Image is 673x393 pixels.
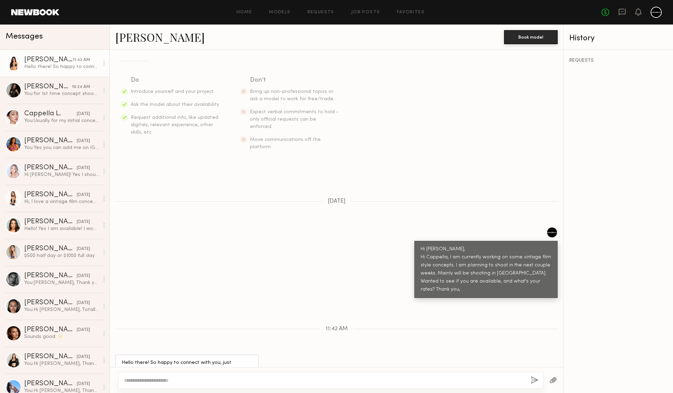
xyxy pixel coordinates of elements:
div: $500 half day or $1000 full day [24,252,99,259]
div: History [569,34,667,42]
div: [PERSON_NAME] [24,326,77,333]
a: Favorites [397,10,424,15]
div: [PERSON_NAME] [24,164,77,171]
div: Hi [PERSON_NAME]! Yes I should be available within the next few weeks. My rate is usually around ... [24,171,99,178]
div: Hello there! So happy to connect with you, just followed you on IG - would love to discuss your v... [122,359,252,383]
div: Hello! Yes I am available! I would love to work & love this idea! My rate is usually $75/hr. 4 hr... [24,225,99,232]
div: [PERSON_NAME] [24,56,73,63]
a: Requests [307,10,334,15]
div: [DATE] [77,246,90,252]
span: Ask the model about their availability. [131,102,220,107]
a: Models [269,10,290,15]
div: You: [PERSON_NAME], Thank you for getting back to me, we just finished our shoot [DATE] (7/24). B... [24,279,99,286]
div: [DATE] [77,381,90,387]
a: Home [237,10,252,15]
div: [DATE] [77,354,90,360]
div: Cappella L. [24,110,77,117]
button: Book model [504,30,558,44]
div: [DATE] [77,219,90,225]
div: [DATE] [77,165,90,171]
div: You: for 1st time concept shoot, I usually try keep it around 2 to 3 hours. [24,90,99,97]
span: Request additional info, like updated digitals, relevant experience, other skills, etc. [131,115,218,135]
a: [PERSON_NAME] [115,29,205,45]
div: [DATE] [77,327,90,333]
div: Hello there! So happy to connect with you, just followed you on IG - would love to discuss your v... [24,63,99,70]
div: You: Hi [PERSON_NAME], Totally! Let's plan another shoot together? You can add me on IG, Ki_produ... [24,306,99,313]
div: 10:24 AM [72,84,90,90]
div: Don’t [250,75,340,85]
span: Expect verbal commitments to hold - only official requests can be enforced. [250,110,339,129]
div: [PERSON_NAME] [24,191,77,198]
div: You: Yes you can add me on IG, Ki_production. I have some of my work on there, but not kept up to... [24,144,99,151]
div: [PERSON_NAME] [24,380,77,387]
div: [PERSON_NAME] [24,272,77,279]
span: [DATE] [328,198,346,204]
span: 11:42 AM [326,326,348,332]
div: [DATE] [77,111,90,117]
div: [PERSON_NAME] [24,299,77,306]
a: Book model [504,34,558,40]
div: [DATE] [77,138,90,144]
div: You: Hi [PERSON_NAME], Thank you for the reply. We actually had our shoot [DATE]. Let's keep in t... [24,360,99,367]
div: Sounds good ✨ [24,333,99,340]
span: Move communications off the platform. [250,137,321,149]
div: You: Usually for my initial concept shoots only takes about 2 hours or so. Especially with models... [24,117,99,124]
div: [PERSON_NAME] [24,137,77,144]
div: [DATE] [77,273,90,279]
a: Job Posts [351,10,380,15]
div: [PERSON_NAME] [24,353,77,360]
div: 11:42 AM [73,57,90,63]
div: [DATE] [77,300,90,306]
div: [PERSON_NAME] [24,218,77,225]
span: Messages [6,33,43,41]
div: Hi, I love a vintage film concept. I’m available between [DATE]-[DATE] then have availability mid... [24,198,99,205]
div: [PERSON_NAME] [24,245,77,252]
span: Introduce yourself and your project. [131,89,215,94]
div: [DATE] [77,192,90,198]
span: Bring up non-professional topics or ask a model to work for free/trade. [250,89,334,101]
div: Hi [PERSON_NAME], Hi Cappella, I am currently working on some vintage film style concepts. I am p... [421,245,551,294]
div: REQUESTS [569,58,667,63]
div: [PERSON_NAME] [24,83,72,90]
div: Do [131,75,220,85]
